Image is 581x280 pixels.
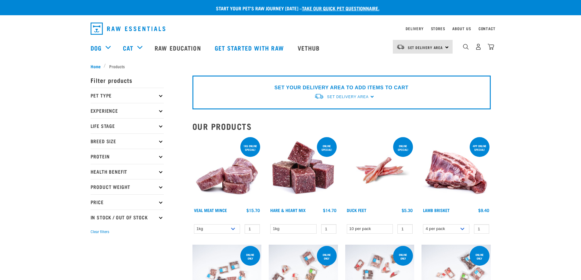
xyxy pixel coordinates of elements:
[423,209,450,211] a: Lamb Brisket
[91,194,164,210] p: Price
[470,141,490,154] div: 4pp online special!
[470,250,490,263] div: Online Only
[91,229,109,235] button: Clear filters
[123,43,133,52] a: Cat
[321,224,336,234] input: 1
[91,43,102,52] a: Dog
[91,133,164,149] p: Breed Size
[406,27,423,30] a: Delivery
[240,250,260,263] div: ONLINE ONLY
[91,63,491,69] nav: breadcrumbs
[246,208,260,213] div: $15.70
[192,122,491,131] h2: Our Products
[86,20,496,37] nav: dropdown navigation
[194,209,227,211] a: Veal Meat Mince
[345,136,414,205] img: Raw Essentials Duck Feet Raw Meaty Bones For Dogs
[397,224,413,234] input: 1
[91,118,164,133] p: Life Stage
[269,136,338,205] img: Pile Of Cubed Hare Heart For Pets
[91,73,164,88] p: Filter products
[91,88,164,103] p: Pet Type
[240,141,260,154] div: 1kg online special!
[317,141,337,154] div: ONLINE SPECIAL!
[245,224,260,234] input: 1
[452,27,471,30] a: About Us
[292,36,328,60] a: Vethub
[91,210,164,225] p: In Stock / Out Of Stock
[402,208,413,213] div: $5.30
[327,95,368,99] span: Set Delivery Area
[393,250,413,263] div: Online Only
[347,209,366,211] a: Duck Feet
[323,208,336,213] div: $14.70
[91,63,104,69] a: Home
[408,46,443,48] span: Set Delivery Area
[91,23,165,35] img: Raw Essentials Logo
[91,149,164,164] p: Protein
[91,164,164,179] p: Health Benefit
[463,44,469,50] img: home-icon-1@2x.png
[474,224,489,234] input: 1
[421,136,491,205] img: 1240 Lamb Brisket Pieces 01
[475,44,482,50] img: user.png
[488,44,494,50] img: home-icon@2x.png
[270,209,306,211] a: Hare & Heart Mix
[149,36,208,60] a: Raw Education
[479,27,496,30] a: Contact
[314,93,324,100] img: van-moving.png
[302,7,379,9] a: take our quick pet questionnaire.
[192,136,262,205] img: 1160 Veal Meat Mince Medallions 01
[91,103,164,118] p: Experience
[317,250,337,263] div: Online Only
[274,84,408,91] p: SET YOUR DELIVERY AREA TO ADD ITEMS TO CART
[91,63,101,69] span: Home
[91,179,164,194] p: Product Weight
[393,141,413,154] div: ONLINE SPECIAL!
[431,27,445,30] a: Stores
[478,208,489,213] div: $9.40
[396,44,405,50] img: van-moving.png
[209,36,292,60] a: Get started with Raw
